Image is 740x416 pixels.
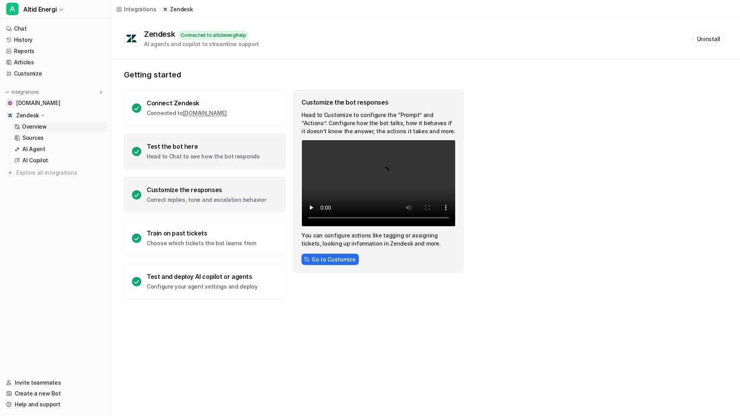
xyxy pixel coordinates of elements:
a: altidenergi.dk[DOMAIN_NAME] [3,98,108,108]
a: Integrations [116,5,156,13]
a: Sources [11,132,108,143]
p: AI Agent [22,145,45,153]
div: Connected to altidenergihelp [178,31,248,40]
span: Altid Energi [23,4,57,15]
p: Choose which tickets the bot learns from [147,239,256,247]
a: Articles [3,57,108,68]
img: Zendesk logo [126,34,137,43]
a: Help and support [3,399,108,410]
a: Explore all integrations [3,167,108,178]
div: Integrations [124,5,156,13]
div: Train on past tickets [147,229,256,237]
a: Overview [11,121,108,132]
a: Chat [3,23,108,34]
a: Customize [3,68,108,79]
div: Customize the bot responses [301,98,456,106]
video: Your browser does not support the video tag. [301,140,456,227]
a: Invite teammates [3,377,108,388]
a: [DOMAIN_NAME] [183,110,227,116]
a: Zendesk [162,5,193,13]
button: Integrations [3,88,41,96]
p: Zendesk [170,5,193,13]
a: Reports [3,46,108,57]
p: Head to Customize to configure the “Prompt” and “Actions”. Configure how the bot talks, how it be... [301,111,456,135]
img: expand menu [5,89,10,95]
p: Head to Chat to see how the bot responds [147,153,260,160]
div: AI agents and copilot to streamline support [144,40,259,48]
div: Zendesk [144,29,178,39]
img: CstomizeIcon [304,256,309,262]
button: Uninstall [693,32,725,46]
p: Sources [22,134,44,142]
p: Overview [22,123,47,131]
p: Configure your agent settings and deploy [147,283,258,291]
div: Test and deploy AI copilot or agents [147,273,258,280]
p: Correct replies, tone and escalation behavior [147,196,266,204]
div: Customize the responses [147,186,266,194]
span: A [6,3,19,15]
img: menu_add.svg [98,89,104,95]
p: Getting started [124,70,464,79]
img: explore all integrations [6,169,14,177]
a: AI Agent [11,144,108,155]
img: altidenergi.dk [8,101,12,105]
p: Integrations [12,89,39,95]
button: Go to Customize [301,254,359,265]
img: Zendesk [8,113,12,118]
p: AI Copilot [22,156,48,164]
span: Explore all integrations [16,167,105,179]
p: Zendesk [16,112,39,119]
a: History [3,34,108,45]
span: / [159,6,160,13]
a: Create a new Bot [3,388,108,399]
p: You can configure actions like tagging or assigning tickets, looking up information in Zendesk an... [301,231,456,248]
span: [DOMAIN_NAME] [16,99,60,107]
div: Connect Zendesk [147,99,227,107]
p: Connected to [147,109,227,117]
div: Test the bot here [147,143,260,150]
a: AI Copilot [11,155,108,166]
